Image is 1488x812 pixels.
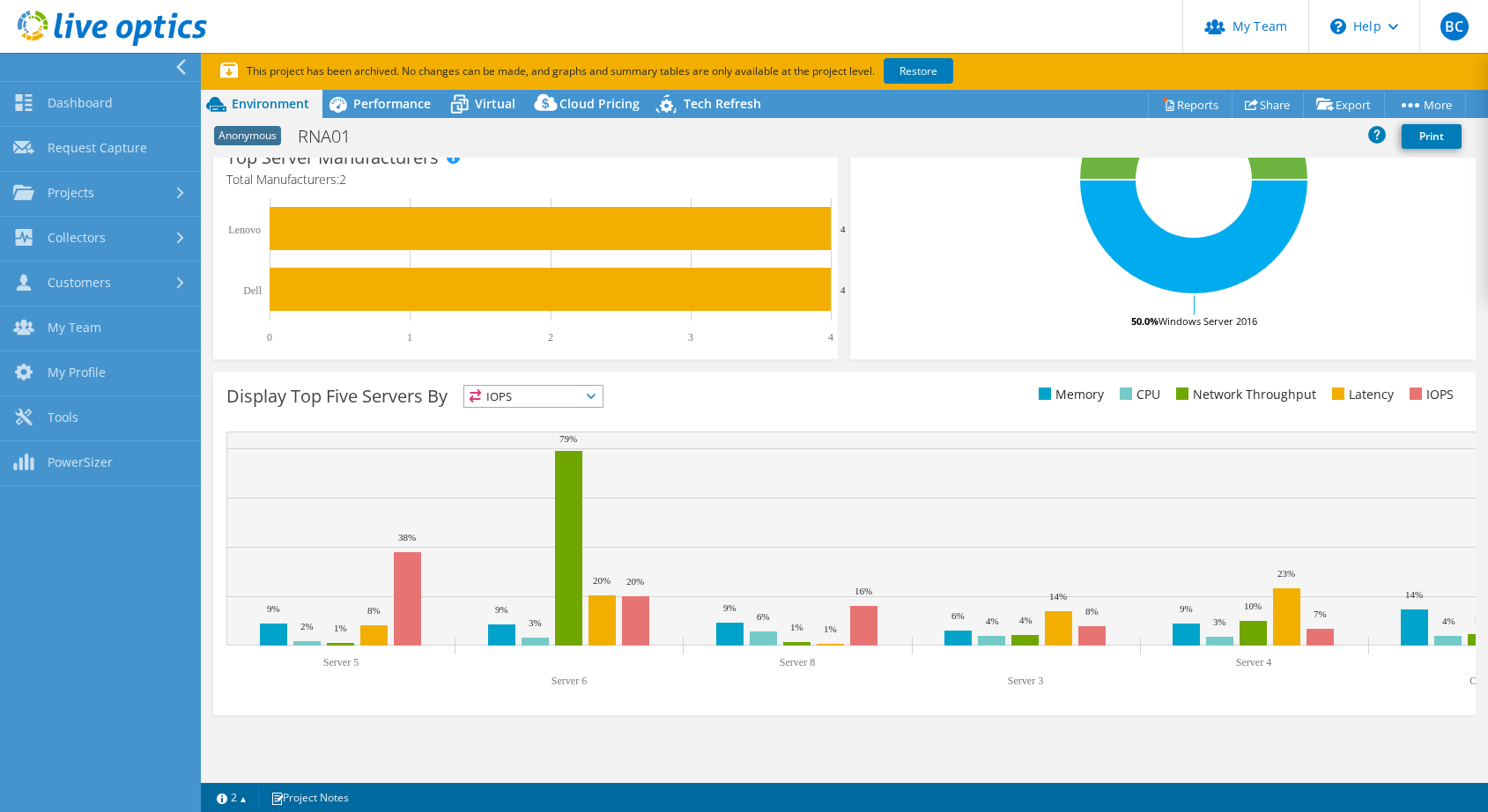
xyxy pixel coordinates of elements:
[228,224,261,236] text: Lenovo
[226,148,439,167] h3: Top Server Manufacturers
[884,58,953,84] a: Restore
[267,603,280,614] text: 9%
[855,586,872,596] text: 16%
[1008,675,1043,687] text: Server 3
[626,576,644,587] text: 20%
[407,331,412,343] text: 1
[495,604,508,615] text: 9%
[951,610,965,621] text: 6%
[1303,91,1385,118] a: Export
[790,622,803,632] text: 1%
[464,386,603,407] span: IOPS
[1330,18,1346,34] svg: \n
[398,532,416,543] text: 38%
[1384,91,1466,118] a: More
[232,95,309,112] span: Environment
[204,786,259,808] a: 2
[1405,385,1454,404] li: IOPS
[220,62,1084,81] p: This project has been archived. No changes can be made, and graphs and summary tables are only av...
[353,95,431,112] span: Performance
[1440,12,1469,41] span: BC
[1115,385,1160,404] li: CPU
[559,433,577,444] text: 79%
[1405,589,1423,600] text: 14%
[1034,385,1104,404] li: Memory
[1277,568,1295,579] text: 23%
[1180,603,1193,614] text: 9%
[1328,385,1394,404] li: Latency
[267,331,272,343] text: 0
[548,331,553,343] text: 2
[840,224,846,234] text: 4
[1442,616,1455,626] text: 4%
[1019,615,1033,625] text: 4%
[840,284,846,295] text: 4
[1172,385,1316,404] li: Network Throughput
[334,623,347,633] text: 1%
[300,621,314,631] text: 2%
[593,575,611,586] text: 20%
[323,656,359,668] text: Server 5
[1244,601,1262,611] text: 10%
[258,786,361,808] a: Project Notes
[529,617,542,628] text: 3%
[475,95,515,112] span: Virtual
[757,611,770,622] text: 6%
[1475,614,1488,624] text: 5%
[1085,606,1099,616] text: 8%
[214,126,281,145] span: Anonymous
[1232,91,1304,118] a: Share
[780,656,815,668] text: Server 8
[226,170,825,189] h4: Total Manufacturers:
[1402,124,1462,149] a: Print
[552,675,587,687] text: Server 6
[1236,656,1271,668] text: Server 4
[986,616,999,626] text: 4%
[1159,314,1257,328] tspan: Windows Server 2016
[688,331,693,343] text: 3
[1131,314,1159,328] tspan: 50.0%
[339,171,346,188] span: 2
[1213,616,1226,627] text: 3%
[824,624,837,634] text: 1%
[684,95,761,112] span: Tech Refresh
[367,605,381,616] text: 8%
[559,95,640,112] span: Cloud Pricing
[1049,591,1067,602] text: 14%
[1148,91,1233,118] a: Reports
[290,127,378,146] h1: RNA01
[828,331,833,343] text: 4
[1314,609,1327,619] text: 7%
[723,602,737,613] text: 9%
[243,284,262,297] text: Dell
